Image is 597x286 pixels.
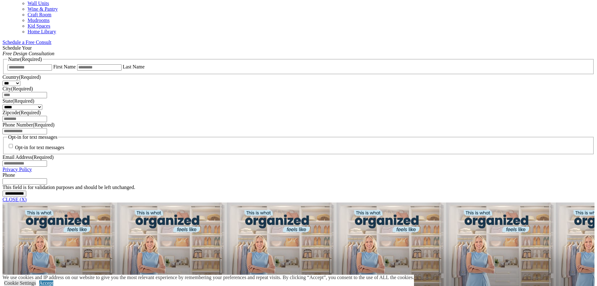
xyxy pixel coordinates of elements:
[3,74,41,80] label: Country
[3,98,34,104] label: State
[3,167,32,172] a: Privacy Policy
[3,122,55,127] label: Phone Number
[3,51,55,56] em: Free Design Consultation
[3,110,41,115] label: Zipcode
[28,1,49,6] a: Wall Units
[53,64,76,69] label: First Name
[20,57,42,62] span: (Required)
[3,40,51,45] a: Schedule a Free Consult (opens a dropdown menu)
[39,280,53,286] a: Accept
[123,64,145,69] label: Last Name
[32,154,54,160] span: (Required)
[28,18,50,23] a: Mudrooms
[3,45,55,56] span: Schedule Your
[19,110,40,115] span: (Required)
[28,23,50,29] a: Kid Spaces
[15,145,64,150] label: Opt-in for text messages
[3,185,594,190] div: This field is for validation purposes and should be left unchanged.
[3,275,414,280] div: We use cookies and IP address on our website to give you the most relevant experience by remember...
[8,134,58,140] legend: Opt-in for text messages
[8,57,43,62] legend: Name
[4,280,36,286] a: Cookie Settings
[28,12,51,17] a: Craft Room
[33,122,54,127] span: (Required)
[3,172,15,178] label: Phone
[28,6,58,12] a: Wine & Pantry
[11,86,33,91] span: (Required)
[13,98,34,104] span: (Required)
[28,29,56,34] a: Home Library
[19,74,40,80] span: (Required)
[3,197,27,202] a: CLOSE (X)
[3,154,54,160] label: Email Address
[3,86,33,91] label: City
